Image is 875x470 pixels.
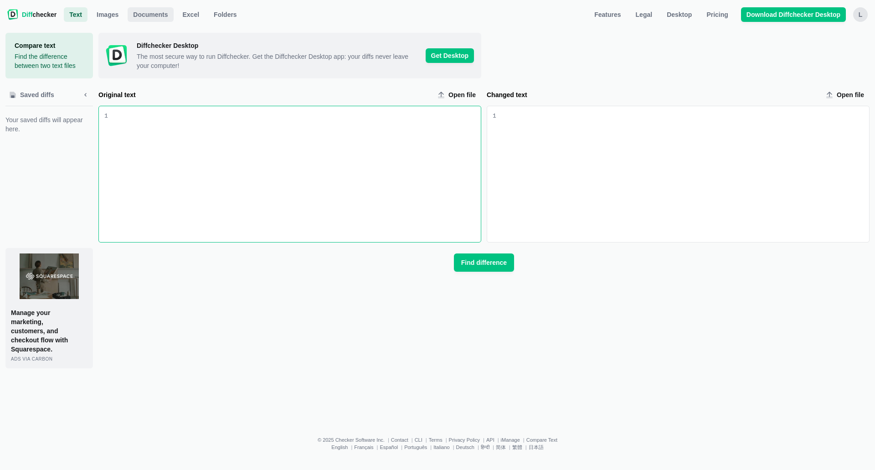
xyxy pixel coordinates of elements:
span: Features [592,10,623,19]
a: API [486,437,494,443]
span: Diff [22,11,32,18]
a: Download Diffchecker Desktop [741,7,846,22]
a: Pricing [701,7,733,22]
a: Italiano [433,444,449,450]
span: Legal [634,10,654,19]
a: Deutsch [456,444,474,450]
a: Images [91,7,124,22]
span: Pricing [705,10,730,19]
span: Documents [131,10,170,19]
a: 日本語 [529,444,544,450]
span: ads via Carbon [11,356,52,362]
span: Saved diffs [18,90,56,99]
button: Minimize sidebar [78,88,93,102]
label: Changed text upload [822,88,870,102]
a: Terms [429,437,443,443]
div: Changed text input [496,106,869,242]
a: Privacy Policy [449,437,480,443]
a: English [331,444,348,450]
span: Your saved diffs will appear here. [5,115,93,134]
span: Excel [181,10,201,19]
div: 1 [493,112,496,121]
a: Compare Text [526,437,557,443]
a: CLI [415,437,422,443]
span: Folders [212,10,239,19]
button: l [853,7,868,22]
a: Desktop [661,7,697,22]
a: Français [354,444,373,450]
span: Get Desktop [426,48,474,63]
img: Diffchecker Desktop icon [106,45,128,67]
a: Legal [630,7,658,22]
span: Download Diffchecker Desktop [745,10,842,19]
span: Open file [447,90,478,99]
a: Features [589,7,626,22]
li: © 2025 Checker Software Inc. [318,437,391,443]
span: Diffchecker Desktop [137,41,418,50]
label: Original text [98,90,430,99]
a: हिन्दी [481,444,489,450]
span: Text [67,10,84,19]
label: Changed text [487,90,818,99]
a: Excel [177,7,205,22]
button: Find difference [454,253,514,272]
a: Español [380,444,398,450]
div: 1 [104,112,108,121]
a: iManage [501,437,520,443]
a: Documents [128,7,173,22]
a: Manage your marketing, customers, and checkout flow with Squarespace.ads via Carbon [5,248,93,368]
span: Desktop [665,10,694,19]
p: Find the difference between two text files [15,52,84,70]
a: Diffchecker Desktop iconDiffchecker Desktop The most secure way to run Diffchecker. Get the Diffc... [98,33,481,78]
p: Manage your marketing, customers, and checkout flow with Squarespace. [11,308,87,354]
a: 简体 [496,444,506,450]
label: Original text upload [434,88,481,102]
span: Open file [835,90,866,99]
h1: Compare text [15,41,84,50]
a: Diffchecker [7,7,57,22]
span: Find difference [459,258,509,267]
img: undefined icon [20,253,79,299]
a: Português [404,444,427,450]
span: The most secure way to run Diffchecker. Get the Diffchecker Desktop app: your diffs never leave y... [137,52,418,70]
div: Original text input [108,106,481,242]
span: Images [95,10,120,19]
a: Text [64,7,87,22]
a: 繁體 [512,444,522,450]
img: Diffchecker logo [7,9,18,20]
button: Folders [208,7,242,22]
a: Contact [391,437,408,443]
span: checker [22,10,57,19]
